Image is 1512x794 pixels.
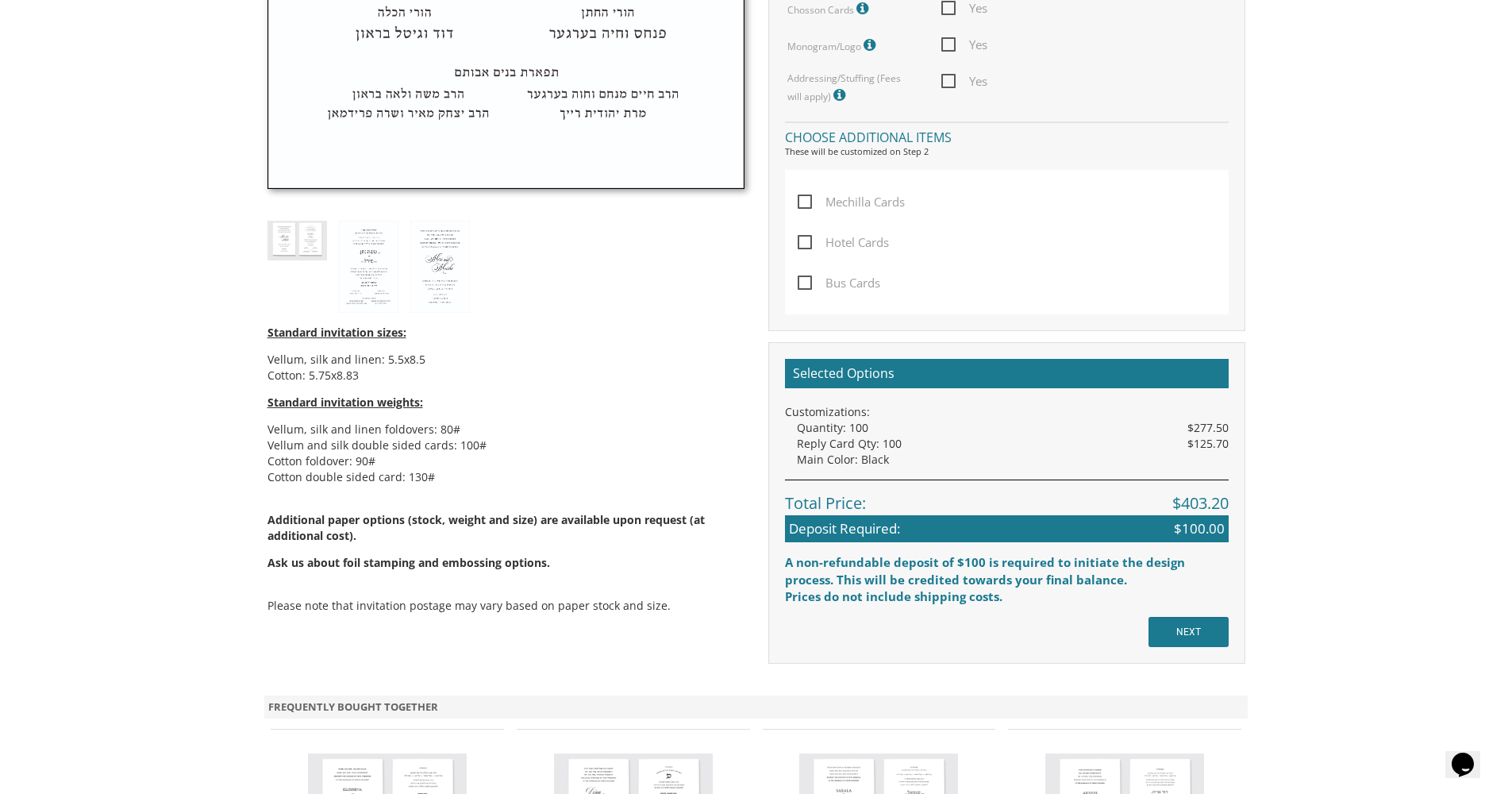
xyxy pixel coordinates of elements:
[267,422,744,437] li: Vellum, silk and linen foldovers: 80#
[264,696,1248,719] div: FREQUENTLY BOUGHT TOGETHER
[267,221,327,260] img: style1_thumb2.jpg
[267,395,423,410] span: Standard invitation weights:
[410,221,470,313] img: style1_eng.jpg
[339,221,398,313] img: style1_heb.jpg
[785,404,1229,420] div: Customizations:
[941,35,987,55] span: Yes
[267,437,744,453] li: Vellum and silk double sided cards: 100#
[1174,519,1225,538] span: $100.00
[787,71,918,106] label: Addressing/Stuffing (Fees will apply)
[785,480,1229,515] div: Total Price:
[1172,492,1229,515] span: $403.20
[785,121,1229,149] h4: Choose additional items
[798,273,880,293] span: Bus Cards
[797,452,1229,468] div: Main Color: Black
[1445,730,1496,778] iframe: chat widget
[785,145,1229,158] div: These will be customized on Step 2
[267,325,406,340] span: Standard invitation sizes:
[267,555,550,570] span: Ask us about foil stamping and embossing options.
[1148,617,1229,647] input: NEXT
[785,359,1229,389] h2: Selected Options
[1187,436,1229,452] span: $125.70
[797,436,1229,452] div: Reply Card Qty: 100
[941,71,987,91] span: Yes
[787,35,879,56] label: Monogram/Logo
[267,313,744,630] div: Please note that invitation postage may vary based on paper stock and size.
[797,420,1229,436] div: Quantity: 100
[267,512,744,571] span: Additional paper options (stock, weight and size) are available upon request (at additional cost).
[267,453,744,469] li: Cotton foldover: 90#
[267,352,744,368] li: Vellum, silk and linen: 5.5x8.5
[785,554,1229,588] div: A non-refundable deposit of $100 is required to initiate the design process. This will be credite...
[798,233,889,252] span: Hotel Cards
[267,368,744,384] li: Cotton: 5.75x8.83
[798,192,905,212] span: Mechilla Cards
[785,515,1229,542] div: Deposit Required:
[1187,420,1229,436] span: $277.50
[267,469,744,485] li: Cotton double sided card: 130#
[785,588,1229,605] div: Prices do not include shipping costs.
